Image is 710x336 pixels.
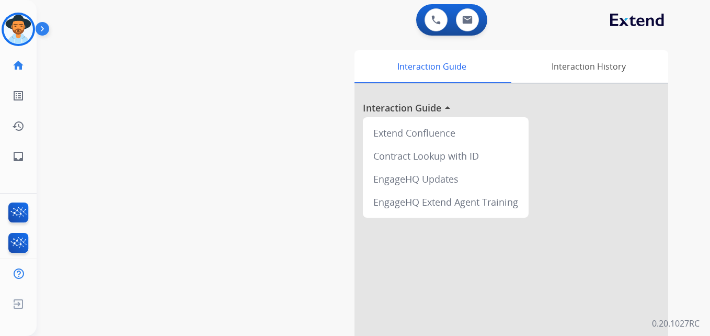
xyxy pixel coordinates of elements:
mat-icon: inbox [12,150,25,163]
p: 0.20.1027RC [652,317,700,330]
div: Extend Confluence [367,121,524,144]
div: Interaction History [509,50,668,83]
mat-icon: list_alt [12,89,25,102]
div: EngageHQ Updates [367,167,524,191]
div: Contract Lookup with ID [367,144,524,167]
mat-icon: home [12,59,25,72]
div: EngageHQ Extend Agent Training [367,191,524,214]
img: avatar [4,15,33,44]
mat-icon: history [12,120,25,132]
div: Interaction Guide [354,50,509,83]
